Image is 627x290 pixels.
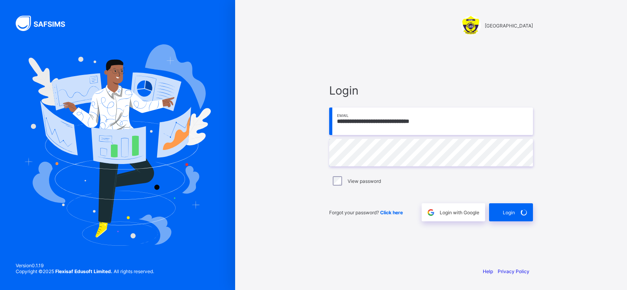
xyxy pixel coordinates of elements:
[348,178,381,184] label: View password
[329,210,403,215] span: Forgot your password?
[16,263,154,268] span: Version 0.1.19
[503,210,515,215] span: Login
[16,16,74,31] img: SAFSIMS Logo
[426,208,435,217] img: google.396cfc9801f0270233282035f929180a.svg
[440,210,479,215] span: Login with Google
[380,210,403,215] a: Click here
[483,268,493,274] a: Help
[16,268,154,274] span: Copyright © 2025 All rights reserved.
[55,268,112,274] strong: Flexisaf Edusoft Limited.
[329,84,533,97] span: Login
[24,44,211,245] img: Hero Image
[498,268,529,274] a: Privacy Policy
[485,23,533,29] span: [GEOGRAPHIC_DATA]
